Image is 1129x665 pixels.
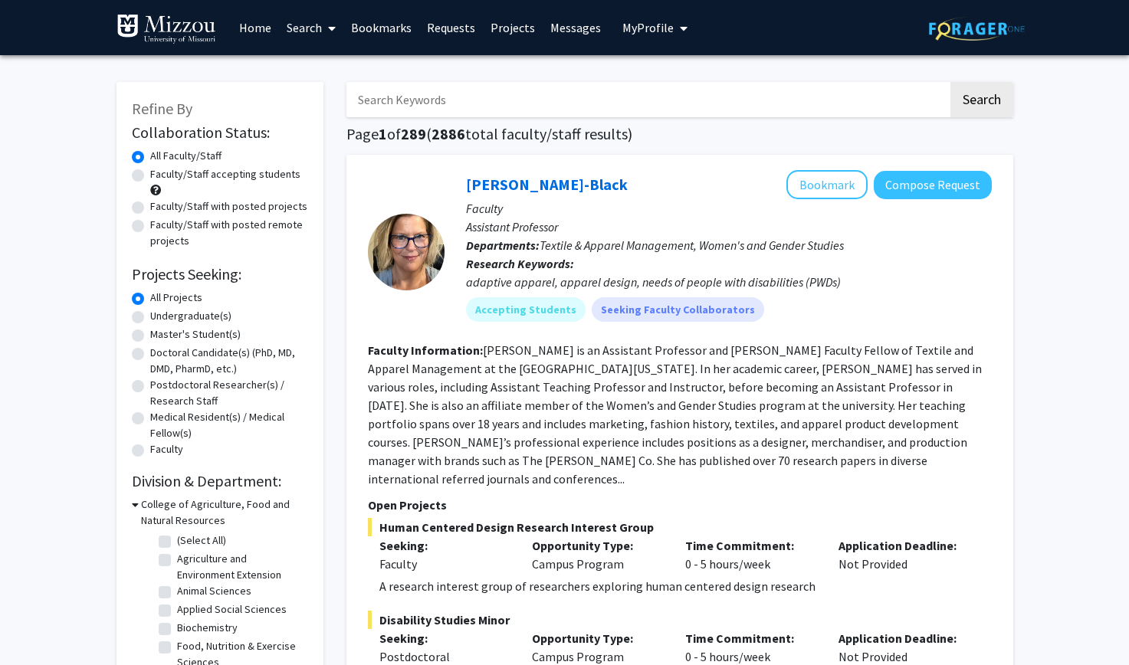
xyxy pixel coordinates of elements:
label: Faculty/Staff with posted remote projects [150,217,308,249]
p: Opportunity Type: [532,629,662,647]
fg-read-more: [PERSON_NAME] is an Assistant Professor and [PERSON_NAME] Faculty Fellow of Textile and Apparel M... [368,342,982,486]
p: Open Projects [368,496,992,514]
label: Medical Resident(s) / Medical Fellow(s) [150,409,308,441]
p: Seeking: [379,629,510,647]
input: Search Keywords [346,82,948,117]
span: 1 [379,124,387,143]
p: Application Deadline: [839,536,969,555]
a: Requests [419,1,483,54]
p: Faculty [466,199,992,218]
label: Faculty [150,441,183,457]
span: Refine By [132,99,192,118]
div: 0 - 5 hours/week [674,536,827,573]
p: Time Commitment: [685,629,816,647]
p: Opportunity Type: [532,536,662,555]
b: Departments: [466,237,540,253]
b: Faculty Information: [368,342,483,358]
button: Add Kerri McBee-Black to Bookmarks [786,170,868,199]
a: Home [231,1,279,54]
iframe: Chat [11,596,65,654]
b: Research Keywords: [466,256,574,271]
p: Assistant Professor [466,218,992,236]
label: Biochemistry [177,620,238,636]
img: ForagerOne Logo [929,17,1025,41]
a: Projects [483,1,543,54]
span: Disability Studies Minor [368,611,992,629]
a: [PERSON_NAME]-Black [466,175,628,194]
h2: Projects Seeking: [132,265,308,283]
img: University of Missouri Logo [117,14,216,44]
h2: Division & Department: [132,472,308,490]
mat-chip: Seeking Faculty Collaborators [592,297,764,322]
label: Faculty/Staff with posted projects [150,198,307,215]
label: Animal Sciences [177,583,251,599]
p: Seeking: [379,536,510,555]
div: Faculty [379,555,510,573]
a: Search [279,1,343,54]
label: Undergraduate(s) [150,308,231,324]
label: Postdoctoral Researcher(s) / Research Staff [150,377,308,409]
mat-chip: Accepting Students [466,297,586,322]
label: Applied Social Sciences [177,601,287,617]
label: (Select All) [177,532,226,549]
span: 289 [401,124,426,143]
div: Not Provided [827,536,980,573]
label: Agriculture and Environment Extension [177,551,304,583]
label: All Projects [150,290,202,306]
label: Master's Student(s) [150,326,241,342]
label: Faculty/Staff accepting students [150,166,300,182]
label: All Faculty/Staff [150,148,222,164]
h2: Collaboration Status: [132,123,308,142]
a: Messages [543,1,609,54]
span: Textile & Apparel Management, Women's and Gender Studies [540,237,844,253]
h3: College of Agriculture, Food and Natural Resources [141,496,308,529]
p: Time Commitment: [685,536,816,555]
span: My Profile [622,20,674,35]
div: Campus Program [520,536,674,573]
span: Human Centered Design Research Interest Group [368,518,992,536]
button: Compose Request to Kerri McBee-Black [874,171,992,199]
label: Doctoral Candidate(s) (PhD, MD, DMD, PharmD, etc.) [150,345,308,377]
a: Bookmarks [343,1,419,54]
h1: Page of ( total faculty/staff results) [346,125,1013,143]
button: Search [950,82,1013,117]
p: A research interest group of researchers exploring human centered design research [379,577,992,595]
div: adaptive apparel, apparel design, needs of people with disabilities (PWDs) [466,273,992,291]
p: Application Deadline: [839,629,969,647]
span: 2886 [432,124,465,143]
